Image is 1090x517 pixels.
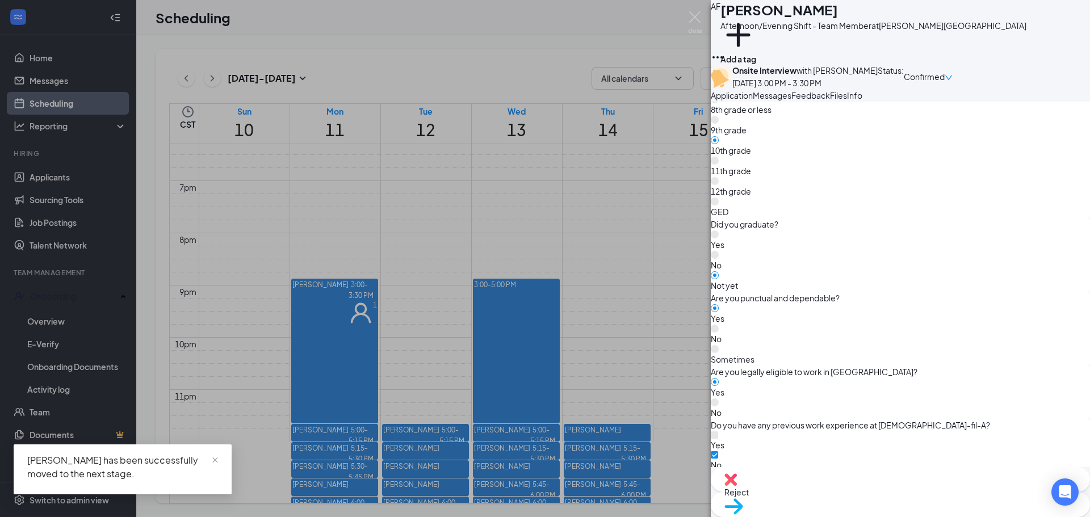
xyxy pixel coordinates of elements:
[711,280,738,291] span: Not yet
[711,145,751,155] span: 10th grade
[27,453,218,481] div: [PERSON_NAME] has been successfully moved to the next stage.
[732,65,796,75] b: Onsite Interview
[711,218,778,230] span: Did you graduate?
[711,90,753,100] span: Application
[711,440,724,450] span: Yes
[711,104,772,115] span: 8th grade or less
[753,90,791,100] span: Messages
[720,17,756,53] svg: Plus
[732,64,878,77] div: with [PERSON_NAME]
[711,51,724,64] svg: Ellipses
[711,186,751,196] span: 12th grade
[945,74,953,82] span: down
[711,419,990,431] span: Do you have any previous work experience at [DEMOGRAPHIC_DATA]-fil-A?
[711,260,722,270] span: No
[720,17,756,65] button: PlusAdd a tag
[732,77,878,89] div: [DATE] 3:00 PM - 3:30 PM
[211,456,219,464] span: close
[878,64,904,89] div: Status :
[1051,478,1079,506] div: Open Intercom Messenger
[711,354,754,364] span: Sometimes
[711,334,722,344] span: No
[791,90,830,100] span: Feedback
[711,460,722,470] span: No
[711,313,724,323] span: Yes
[711,166,751,176] span: 11th grade
[711,207,728,217] span: GED
[724,486,1076,498] span: Reject
[711,387,724,397] span: Yes
[711,239,724,250] span: Yes
[720,19,1026,32] div: Afternoon/Evening Shift - Team Member at [PERSON_NAME][GEOGRAPHIC_DATA]
[847,90,862,100] span: Info
[830,90,847,100] span: Files
[711,292,840,304] span: Are you punctual and dependable?
[711,125,747,135] span: 9th grade
[904,70,945,83] span: Confirmed
[711,365,917,378] span: Are you legally eligible to work in [GEOGRAPHIC_DATA]?
[711,407,722,418] span: No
